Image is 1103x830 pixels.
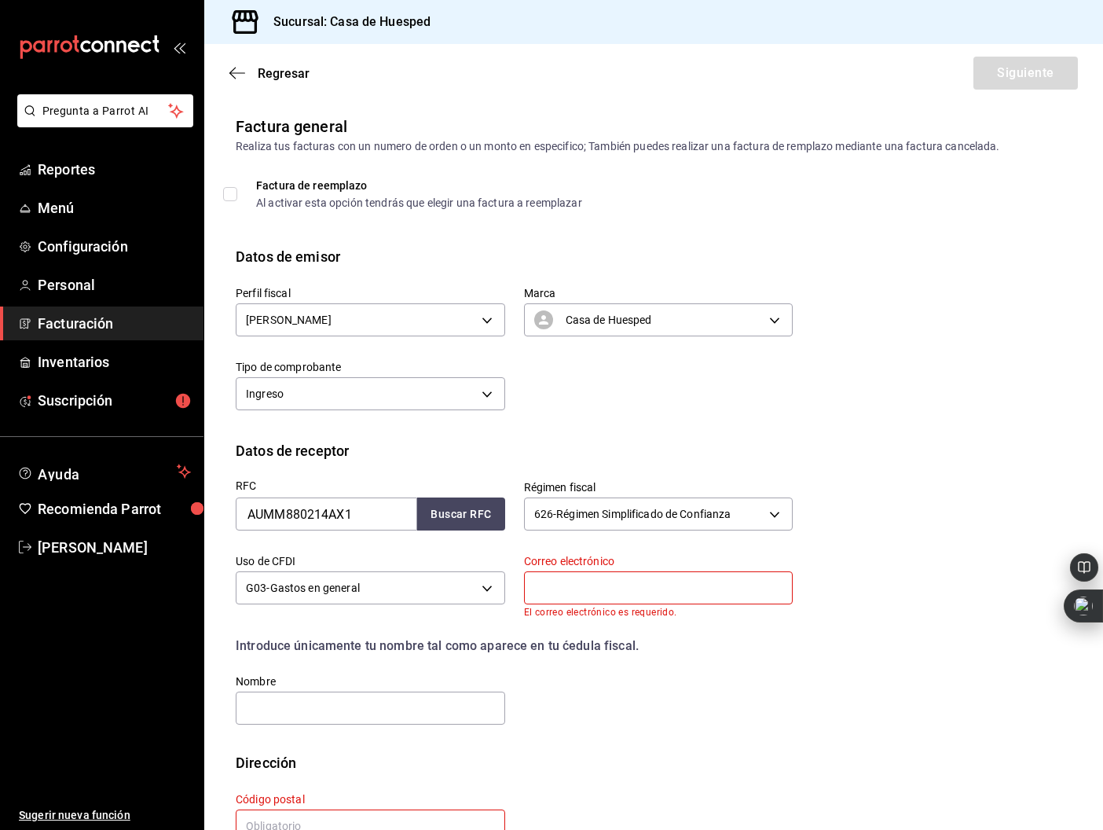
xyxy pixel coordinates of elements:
span: Ayuda [38,462,170,481]
span: [PERSON_NAME] [38,537,191,558]
span: Pregunta a Parrot AI [42,103,169,119]
a: Pregunta a Parrot AI [11,114,193,130]
span: Suscripción [38,390,191,411]
div: Al activar esta opción tendrás que elegir una factura a reemplazar [256,197,582,208]
span: Regresar [258,66,310,81]
label: Régimen fiscal [524,482,793,493]
label: Correo electrónico [524,556,793,567]
div: Datos de receptor [236,440,349,461]
label: Código postal [236,794,505,805]
span: Reportes [38,159,191,180]
button: Regresar [229,66,310,81]
button: Buscar RFC [417,498,505,531]
span: Recomienda Parrot [38,498,191,520]
span: Menú [38,197,191,219]
label: Marca [524,288,793,299]
span: 626 - Régimen Simplificado de Confianza [534,506,731,522]
label: RFC [236,480,505,491]
div: Datos de emisor [236,246,340,267]
div: Factura general [236,115,347,138]
div: Introduce únicamente tu nombre tal como aparece en tu ćedula fiscal. [236,637,793,656]
span: Personal [38,274,191,296]
button: open_drawer_menu [173,41,185,53]
div: Factura de reemplazo [256,180,582,191]
span: Inventarios [38,351,191,373]
span: Sugerir nueva función [19,807,191,824]
div: [PERSON_NAME] [236,303,505,336]
span: Ingreso [246,386,284,402]
h3: Sucursal: Casa de Huesped [261,13,431,31]
label: Perfil fiscal [236,288,505,299]
label: Uso de CFDI [236,556,505,567]
label: Nombre [236,676,505,687]
div: Dirección [236,752,296,773]
div: Realiza tus facturas con un numero de orden o un monto en especifico; También puedes realizar una... [236,138,1072,155]
span: Facturación [38,313,191,334]
button: Pregunta a Parrot AI [17,94,193,127]
label: Tipo de comprobante [236,362,505,373]
span: G03 - Gastos en general [246,580,360,596]
p: El correo electrónico es requerido. [524,607,793,618]
span: Configuración [38,236,191,257]
span: Casa de Huesped [566,312,652,328]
